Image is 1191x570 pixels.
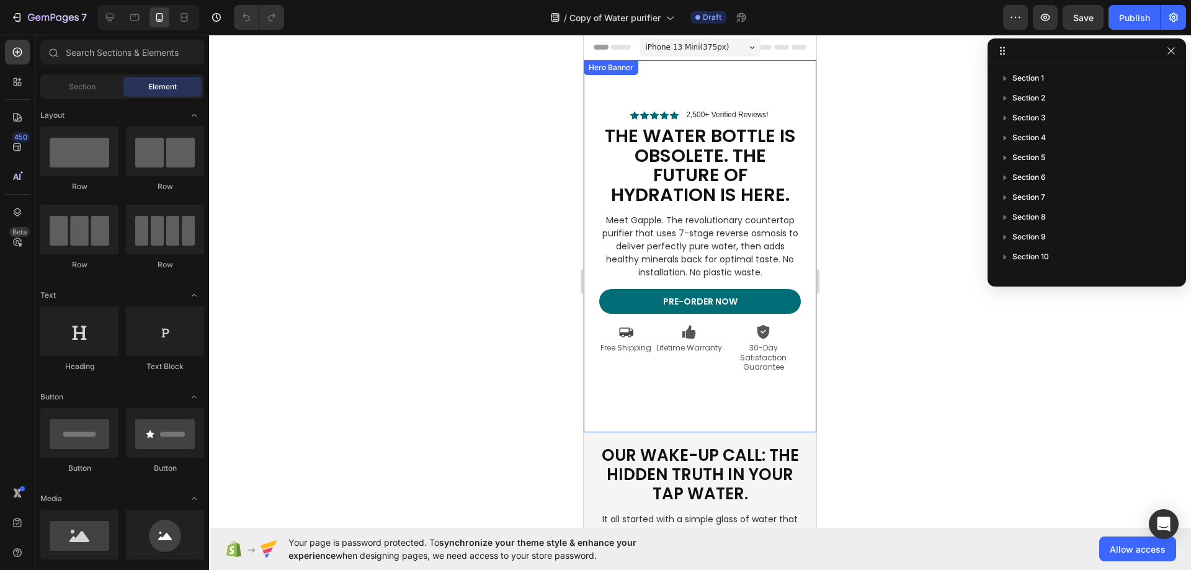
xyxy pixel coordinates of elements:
[148,81,177,92] span: Element
[1012,151,1045,164] span: Section 5
[1012,211,1046,223] span: Section 8
[1149,509,1179,539] div: Open Intercom Messenger
[5,5,92,30] button: 7
[564,11,567,24] span: /
[1012,72,1044,84] span: Section 1
[126,259,204,270] div: Row
[69,81,96,92] span: Section
[1110,543,1166,556] span: Allow access
[11,478,222,569] p: It all started with a simple glass of water that tasted... off. That moment sparked an obsession....
[184,285,204,305] span: Toggle open
[40,463,118,474] div: Button
[40,361,118,372] div: Heading
[9,227,30,237] div: Beta
[1012,112,1046,124] span: Section 3
[1012,191,1045,203] span: Section 7
[1012,171,1046,184] span: Section 6
[1073,12,1094,23] span: Save
[288,537,636,561] span: synchronize your theme style & enhance your experience
[126,361,204,372] div: Text Block
[569,11,661,24] span: Copy of Water purifier
[40,290,56,301] span: Text
[234,5,284,30] div: Undo/Redo
[1012,251,1049,263] span: Section 10
[126,463,204,474] div: Button
[81,10,87,25] p: 7
[184,105,204,125] span: Toggle open
[1099,537,1176,561] button: Allow access
[1063,5,1104,30] button: Save
[1119,11,1150,24] div: Publish
[184,387,204,407] span: Toggle open
[126,181,204,192] div: Row
[184,489,204,509] span: Toggle open
[40,493,62,504] span: Media
[40,391,63,403] span: Button
[1012,131,1046,144] span: Section 4
[12,132,30,142] div: 450
[288,536,685,562] span: Your page is password protected. To when designing pages, we need access to your store password.
[1108,5,1161,30] button: Publish
[40,181,118,192] div: Row
[584,35,816,528] iframe: Design area
[40,259,118,270] div: Row
[1012,231,1046,243] span: Section 9
[703,12,721,23] span: Draft
[40,110,65,121] span: Layout
[1012,92,1045,104] span: Section 2
[40,40,204,65] input: Search Sections & Elements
